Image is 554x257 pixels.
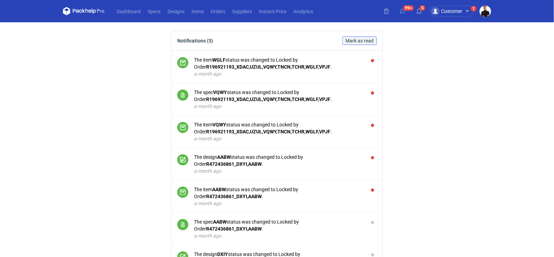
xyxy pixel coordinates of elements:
[212,187,226,192] strong: AABW
[290,7,317,15] a: Analytics
[212,122,226,127] strong: VQWY
[194,154,363,174] button: The designAABWstatus was changed to Locked by OrderR472436861_DXYI,AABW.a month ago
[397,6,408,17] button: 99+
[194,103,363,110] div: a month ago
[194,186,363,200] div: The item status was changed to Locked by Order .
[144,7,164,15] a: Specs
[212,57,226,63] strong: WGLF
[188,7,207,15] a: Items
[414,6,425,17] button: 5
[194,56,363,77] button: The itemWGLFstatus was changed to Locked by OrderR196921193_XDAC,UZUL,VQWY,TNCN,TCHR,WGLF,VPJF.a ...
[194,135,363,142] div: a month ago
[177,38,213,44] div: Notifications (5)
[206,226,262,232] strong: R472436861_DXYI,AABW
[194,56,363,70] div: The item status was changed to Locked by Order .
[194,121,363,135] div: The item status was changed to Locked by Order .
[164,7,188,15] a: Designs
[217,251,228,257] strong: DXIY
[194,218,363,239] button: The specAABWstatus was changed to Locked by OrderR472436861_DXYI,AABW.a month ago
[473,6,475,11] div: 1
[480,6,491,17] img: Tomasz Kubiak
[207,7,229,15] a: Orders
[194,70,363,77] div: a month ago
[229,7,255,15] a: Suppliers
[217,154,231,160] strong: AABW
[194,121,363,142] button: The itemVQWYstatus was changed to Locked by OrderR196921193_XDAC,UZUL,VQWY,TNCN,TCHR,WGLF,VPJF.a ...
[206,129,331,134] strong: R196921193_XDAC,UZUL,VQWY,TNCN,TCHR,WGLF,VPJF
[206,64,331,70] strong: R196921193_XDAC,UZUL,VQWY,TNCN,TCHR,WGLF,VPJF
[194,232,363,239] div: a month ago
[63,7,105,15] svg: Packhelp Pro
[342,37,377,45] button: Mark as read
[194,89,363,110] button: The specVQWYstatus was changed to Locked by OrderR196921193_XDAC,UZUL,VQWY,TNCN,TCHR,WGLF,VPJF.a ...
[206,96,331,102] strong: R196921193_XDAC,UZUL,VQWY,TNCN,TCHR,WGLF,VPJF
[213,89,227,95] strong: VQWY
[194,186,363,207] button: The itemAABWstatus was changed to Locked by OrderR472436861_DXYI,AABW.a month ago
[213,219,227,225] strong: AABW
[255,7,290,15] a: Instant Price
[430,6,480,17] button: Customer1
[194,154,363,168] div: The design status was changed to Locked by Order .
[113,7,144,15] a: Dashboard
[345,38,374,43] span: Mark as read
[431,7,462,15] div: Customer
[206,161,262,167] strong: R472436861_DXYI,AABW
[194,218,363,232] div: The spec status was changed to Locked by Order .
[194,200,363,207] div: a month ago
[194,89,363,103] div: The spec status was changed to Locked by Order .
[194,168,363,174] div: a month ago
[206,194,262,199] strong: R472436861_DXYI,AABW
